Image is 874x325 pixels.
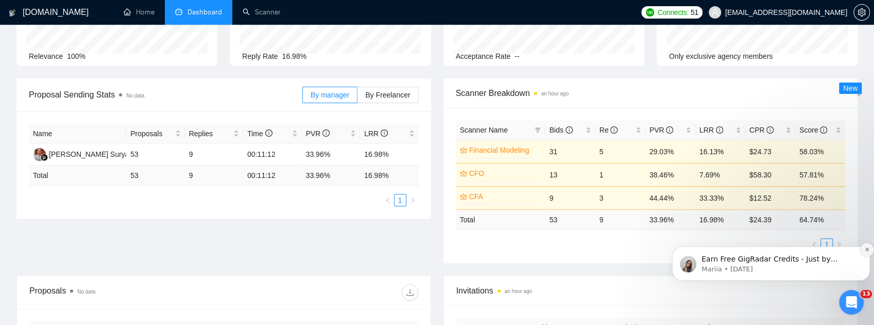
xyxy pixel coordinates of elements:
td: $58.30 [745,163,795,186]
time: an hour ago [505,288,532,294]
span: filter [533,122,543,138]
span: 16.98% [282,52,306,60]
span: crown [460,170,467,177]
td: Total [456,209,545,230]
span: info-circle [322,129,330,137]
td: 53 [545,209,595,230]
td: 64.74 % [795,209,845,230]
td: $24.73 [745,140,795,163]
span: LRR [699,126,723,134]
span: crown [460,147,467,154]
span: info-circle [381,129,388,137]
span: info-circle [766,126,774,134]
span: Relevance [29,52,63,60]
td: $ 24.39 [745,209,795,230]
span: download [402,288,418,297]
a: CFO [469,168,539,179]
span: filter [535,127,541,133]
span: -- [515,52,519,60]
td: 7.69% [695,163,745,186]
span: New [843,84,858,92]
span: dashboard [175,8,182,15]
span: 51 [691,7,698,18]
span: Proposal Sending Stats [29,88,302,101]
a: 1 [395,194,406,206]
span: Scanner Name [460,126,508,134]
td: 78.24% [795,186,845,209]
td: 16.13% [695,140,745,163]
a: D[PERSON_NAME] Suryanto [33,150,139,158]
span: Replies [189,128,231,139]
td: 57.81% [795,163,845,186]
td: 9 [545,186,595,209]
td: 9 [185,144,243,166]
button: right [406,194,419,206]
td: 33.96 % [302,166,360,186]
span: PVR [306,129,330,138]
span: Score [799,126,827,134]
td: 16.98 % [360,166,419,186]
li: Next Page [406,194,419,206]
td: 38.46% [645,163,695,186]
div: [PERSON_NAME] Suryanto [49,149,139,160]
span: info-circle [820,126,827,134]
span: 100% [67,52,85,60]
td: Total [29,166,126,186]
span: By Freelancer [365,91,410,99]
span: user [711,9,718,16]
span: right [409,197,416,203]
span: info-circle [716,126,723,134]
span: 13 [860,290,872,298]
th: Name [29,124,126,144]
td: 16.98 % [695,209,745,230]
a: homeHome [124,8,155,17]
span: Proposals [130,128,173,139]
button: setting [853,4,870,21]
span: Only exclusive agency members [669,52,773,60]
td: 31 [545,140,595,163]
span: info-circle [610,126,618,134]
th: Proposals [126,124,184,144]
span: PVR [649,126,674,134]
td: 16.98% [360,144,419,166]
span: By manager [311,91,349,99]
td: 9 [595,209,645,230]
span: Invitations [456,284,845,297]
span: info-circle [265,129,272,137]
td: 3 [595,186,645,209]
span: crown [460,193,467,200]
span: info-circle [565,126,573,134]
span: Re [599,126,618,134]
td: 33.33% [695,186,745,209]
span: Bids [549,126,572,134]
td: 53 [126,166,184,186]
iframe: Intercom notifications message [668,225,874,297]
button: left [382,194,394,206]
span: No data [77,289,95,295]
span: No data [126,93,144,99]
td: 53 [126,144,184,166]
li: Previous Page [382,194,394,206]
td: 29.03% [645,140,695,163]
td: 00:11:12 [243,144,301,166]
li: 1 [394,194,406,206]
span: Connects: [657,7,688,18]
td: 33.96 % [645,209,695,230]
td: 00:11:12 [243,166,301,186]
td: 13 [545,163,595,186]
a: setting [853,8,870,17]
td: 58.03% [795,140,845,163]
th: Replies [185,124,243,144]
a: CFA [469,191,539,202]
td: $12.52 [745,186,795,209]
td: 5 [595,140,645,163]
span: CPR [749,126,774,134]
img: gigradar-bm.png [41,154,48,161]
span: Time [247,129,272,138]
a: Financial Modeling [469,144,539,156]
